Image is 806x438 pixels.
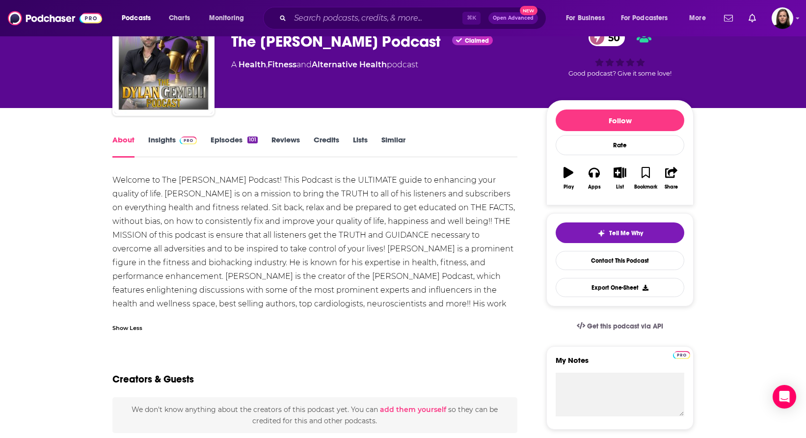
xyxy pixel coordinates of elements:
[568,70,672,77] span: Good podcast? Give it some love!
[598,29,625,46] span: 50
[132,405,498,425] span: We don't know anything about the creators of this podcast yet . You can so they can be credited f...
[682,10,718,26] button: open menu
[493,16,534,21] span: Open Advanced
[556,278,684,297] button: Export One-Sheet
[272,7,556,29] div: Search podcasts, credits, & more...
[597,229,605,237] img: tell me why sparkle
[488,12,538,24] button: Open AdvancedNew
[556,109,684,131] button: Follow
[112,135,134,158] a: About
[581,161,607,196] button: Apps
[314,135,339,158] a: Credits
[773,385,796,409] div: Open Intercom Messenger
[588,184,601,190] div: Apps
[634,184,657,190] div: Bookmark
[633,161,658,196] button: Bookmark
[621,11,668,25] span: For Podcasters
[202,10,257,26] button: open menu
[112,173,517,325] div: Welcome to The [PERSON_NAME] Podcast! This Podcast is the ULTIMATE guide to enhancing your qualit...
[209,11,244,25] span: Monitoring
[566,11,605,25] span: For Business
[271,135,300,158] a: Reviews
[211,135,258,158] a: Episodes101
[689,11,706,25] span: More
[231,59,418,71] div: A podcast
[381,135,405,158] a: Similar
[772,7,793,29] button: Show profile menu
[169,11,190,25] span: Charts
[239,60,266,69] a: Health
[772,7,793,29] img: User Profile
[162,10,196,26] a: Charts
[462,12,481,25] span: ⌘ K
[772,7,793,29] span: Logged in as BevCat3
[665,184,678,190] div: Share
[520,6,537,15] span: New
[569,314,671,338] a: Get this podcast via API
[465,38,489,43] span: Claimed
[247,137,258,143] div: 101
[268,60,296,69] a: Fitness
[312,60,387,69] a: Alternative Health
[296,60,312,69] span: and
[607,161,633,196] button: List
[615,10,682,26] button: open menu
[559,10,617,26] button: open menu
[673,350,690,359] a: Pro website
[556,161,581,196] button: Play
[564,184,574,190] div: Play
[587,322,663,330] span: Get this podcast via API
[556,222,684,243] button: tell me why sparkleTell Me Why
[180,137,197,144] img: Podchaser Pro
[616,184,624,190] div: List
[556,356,684,373] label: My Notes
[290,10,462,26] input: Search podcasts, credits, & more...
[8,9,102,27] img: Podchaser - Follow, Share and Rate Podcasts
[353,135,368,158] a: Lists
[556,251,684,270] a: Contact This Podcast
[673,351,690,359] img: Podchaser Pro
[380,406,446,413] button: add them yourself
[266,60,268,69] span: ,
[589,29,625,46] a: 50
[556,135,684,155] div: Rate
[112,373,194,385] h2: Creators & Guests
[720,10,737,27] a: Show notifications dropdown
[148,135,197,158] a: InsightsPodchaser Pro
[115,10,163,26] button: open menu
[659,161,684,196] button: Share
[546,23,694,83] div: 50Good podcast? Give it some love!
[114,16,213,114] img: The Dylan Gemelli Podcast
[745,10,760,27] a: Show notifications dropdown
[609,229,643,237] span: Tell Me Why
[122,11,151,25] span: Podcasts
